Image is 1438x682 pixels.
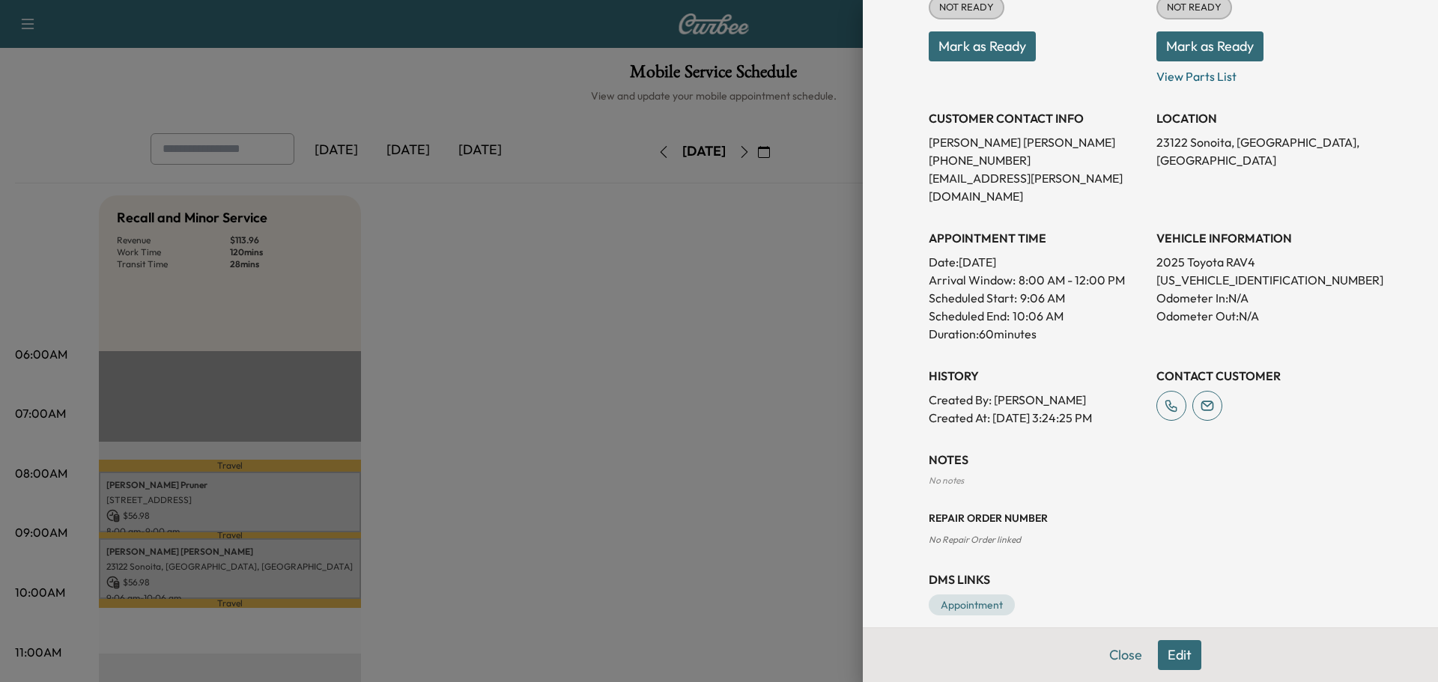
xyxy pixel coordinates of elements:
[1156,229,1372,247] h3: VEHICLE INFORMATION
[929,133,1144,151] p: [PERSON_NAME] [PERSON_NAME]
[929,534,1021,545] span: No Repair Order linked
[929,229,1144,247] h3: APPOINTMENT TIME
[929,109,1144,127] h3: CUSTOMER CONTACT INFO
[1156,271,1372,289] p: [US_VEHICLE_IDENTIFICATION_NUMBER]
[929,325,1144,343] p: Duration: 60 minutes
[1158,640,1201,670] button: Edit
[1156,367,1372,385] h3: CONTACT CUSTOMER
[929,391,1144,409] p: Created By : [PERSON_NAME]
[929,475,1372,487] div: No notes
[1156,289,1372,307] p: Odometer In: N/A
[929,31,1036,61] button: Mark as Ready
[929,307,1010,325] p: Scheduled End:
[1156,253,1372,271] p: 2025 Toyota RAV4
[1013,307,1064,325] p: 10:06 AM
[1019,271,1125,289] span: 8:00 AM - 12:00 PM
[929,289,1017,307] p: Scheduled Start:
[929,169,1144,205] p: [EMAIL_ADDRESS][PERSON_NAME][DOMAIN_NAME]
[1156,31,1263,61] button: Mark as Ready
[929,570,1372,588] h3: DMS Links
[929,451,1372,469] h3: NOTES
[929,511,1372,526] h3: Repair Order number
[929,253,1144,271] p: Date: [DATE]
[929,594,1015,615] a: Appointment
[1020,289,1065,307] p: 9:06 AM
[1156,307,1372,325] p: Odometer Out: N/A
[1099,640,1152,670] button: Close
[929,409,1144,427] p: Created At : [DATE] 3:24:25 PM
[1156,133,1372,169] p: 23122 Sonoita, [GEOGRAPHIC_DATA], [GEOGRAPHIC_DATA]
[929,151,1144,169] p: [PHONE_NUMBER]
[1156,109,1372,127] h3: LOCATION
[1156,61,1372,85] p: View Parts List
[929,367,1144,385] h3: History
[929,271,1144,289] p: Arrival Window:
